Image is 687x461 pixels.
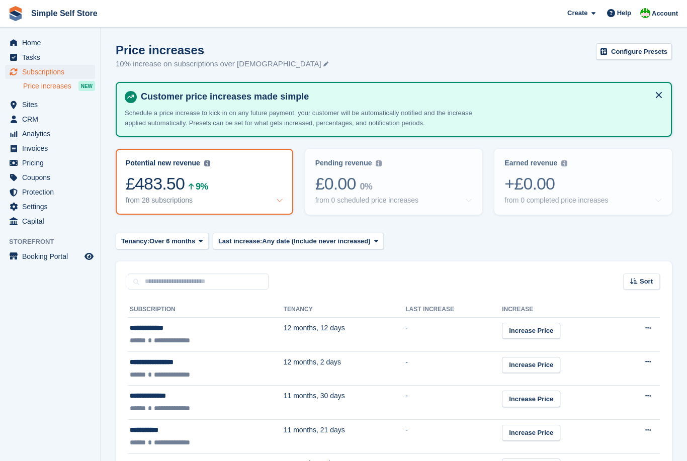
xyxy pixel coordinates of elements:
div: 9% [196,183,208,190]
td: - [405,419,502,453]
a: menu [5,170,95,185]
th: Last increase [405,302,502,318]
span: Home [22,36,82,50]
span: Price increases [23,81,71,91]
a: menu [5,249,95,263]
h1: Price increases [116,43,328,57]
span: Storefront [9,237,100,247]
div: Earned revenue [504,159,557,167]
img: David McCutcheon [640,8,650,18]
a: Increase Price [502,425,560,441]
button: Tenancy: Over 6 months [116,233,209,249]
a: menu [5,185,95,199]
div: +£0.00 [504,173,662,194]
a: Price increases NEW [23,80,95,91]
div: 0% [360,183,372,190]
span: Tasks [22,50,82,64]
div: £483.50 [126,173,283,194]
span: 12 months, 2 days [284,358,341,366]
a: menu [5,141,95,155]
div: from 0 scheduled price increases [315,196,418,205]
a: menu [5,65,95,79]
a: Simple Self Store [27,5,102,22]
a: menu [5,36,95,50]
span: 11 months, 21 days [284,426,345,434]
span: 11 months, 30 days [284,392,345,400]
th: Subscription [128,302,284,318]
span: Booking Portal [22,249,82,263]
span: Last increase: [218,236,262,246]
a: Potential new revenue £483.50 9% from 28 subscriptions [116,149,293,215]
span: Over 6 months [149,236,195,246]
a: Preview store [83,250,95,262]
div: Potential new revenue [126,159,200,167]
span: Coupons [22,170,82,185]
span: Help [617,8,631,18]
div: from 28 subscriptions [126,196,193,205]
a: Increase Price [502,323,560,339]
td: - [405,351,502,386]
span: Invoices [22,141,82,155]
a: Pending revenue £0.00 0% from 0 scheduled price increases [305,149,483,215]
th: Increase [502,302,618,318]
span: Account [652,9,678,19]
div: Pending revenue [315,159,372,167]
img: icon-info-grey-7440780725fd019a000dd9b08b2336e03edf1995a4989e88bcd33f0948082b44.svg [204,160,210,166]
span: 12 months, 12 days [284,324,345,332]
span: Analytics [22,127,82,141]
span: Subscriptions [22,65,82,79]
img: icon-info-grey-7440780725fd019a000dd9b08b2336e03edf1995a4989e88bcd33f0948082b44.svg [561,160,567,166]
p: 10% increase on subscriptions over [DEMOGRAPHIC_DATA] [116,58,328,70]
a: menu [5,127,95,141]
span: Tenancy: [121,236,149,246]
td: - [405,318,502,352]
a: Increase Price [502,357,560,374]
div: from 0 completed price increases [504,196,608,205]
a: menu [5,98,95,112]
a: menu [5,214,95,228]
button: Last increase: Any date (Include never increased) [213,233,384,249]
a: Configure Presets [596,43,672,60]
th: Tenancy [284,302,406,318]
span: Settings [22,200,82,214]
span: Sites [22,98,82,112]
span: Pricing [22,156,82,170]
a: menu [5,50,95,64]
div: £0.00 [315,173,473,194]
img: stora-icon-8386f47178a22dfd0bd8f6a31ec36ba5ce8667c1dd55bd0f319d3a0aa187defe.svg [8,6,23,21]
img: icon-info-grey-7440780725fd019a000dd9b08b2336e03edf1995a4989e88bcd33f0948082b44.svg [376,160,382,166]
span: Sort [640,276,653,287]
a: Increase Price [502,391,560,407]
a: menu [5,156,95,170]
span: Any date (Include never increased) [262,236,370,246]
span: Capital [22,214,82,228]
td: - [405,386,502,420]
span: Create [567,8,587,18]
h4: Customer price increases made simple [137,91,663,103]
a: Earned revenue +£0.00 from 0 completed price increases [494,149,672,215]
span: CRM [22,112,82,126]
a: menu [5,112,95,126]
a: menu [5,200,95,214]
p: Schedule a price increase to kick in on any future payment, your customer will be automatically n... [125,108,477,128]
div: NEW [78,81,95,91]
span: Protection [22,185,82,199]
